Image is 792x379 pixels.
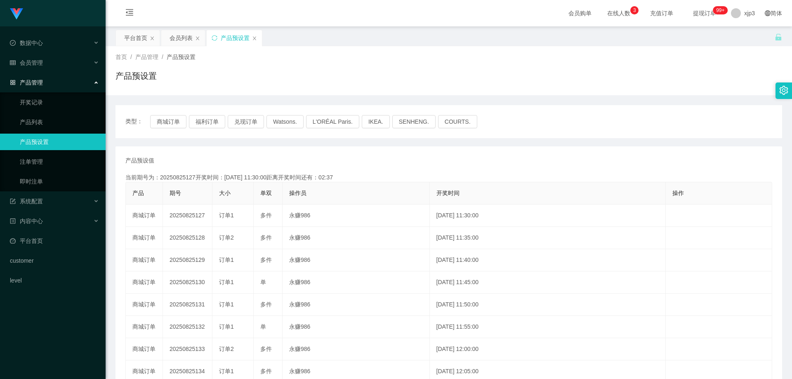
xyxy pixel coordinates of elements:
[283,227,430,249] td: 永赚986
[10,8,23,20] img: logo.9652507e.png
[20,173,99,190] a: 即时注单
[219,257,234,263] span: 订单1
[260,234,272,241] span: 多件
[689,10,720,16] span: 提现订单
[163,249,212,271] td: 20250825129
[260,301,272,308] span: 多件
[163,316,212,338] td: 20250825132
[672,190,684,196] span: 操作
[306,115,359,128] button: L'ORÉAL Paris.
[430,294,666,316] td: [DATE] 11:50:00
[775,33,782,41] i: 图标: unlock
[126,316,163,338] td: 商城订单
[10,198,43,205] span: 系统配置
[283,271,430,294] td: 永赚986
[135,54,158,60] span: 产品管理
[162,54,163,60] span: /
[195,36,200,41] i: 图标: close
[10,60,16,66] i: 图标: table
[130,54,132,60] span: /
[266,115,304,128] button: Watsons.
[20,114,99,130] a: 产品列表
[630,6,639,14] sup: 3
[126,249,163,271] td: 商城订单
[126,271,163,294] td: 商城订单
[126,294,163,316] td: 商城订单
[219,212,234,219] span: 订单1
[289,190,306,196] span: 操作员
[603,10,634,16] span: 在线人数
[430,205,666,227] td: [DATE] 11:30:00
[430,249,666,271] td: [DATE] 11:40:00
[283,249,430,271] td: 永赚986
[283,205,430,227] td: 永赚986
[115,54,127,60] span: 首页
[219,301,234,308] span: 订单1
[219,346,234,352] span: 订单2
[219,190,231,196] span: 大小
[10,80,16,85] i: 图标: appstore-o
[163,205,212,227] td: 20250825127
[126,338,163,360] td: 商城订单
[260,257,272,263] span: 多件
[212,35,217,41] i: 图标: sync
[125,173,772,182] div: 当前期号为：20250825127开奖时间：[DATE] 11:30:00距离开奖时间还有：02:37
[260,212,272,219] span: 多件
[646,10,677,16] span: 充值订单
[260,368,272,374] span: 多件
[283,294,430,316] td: 永赚986
[260,279,266,285] span: 单
[713,6,728,14] sup: 188
[221,30,250,46] div: 产品预设置
[436,190,460,196] span: 开奖时间
[260,346,272,352] span: 多件
[150,115,186,128] button: 商城订单
[260,190,272,196] span: 单双
[283,316,430,338] td: 永赚986
[765,10,771,16] i: 图标: global
[20,153,99,170] a: 注单管理
[430,316,666,338] td: [DATE] 11:55:00
[10,218,16,224] i: 图标: profile
[10,233,99,249] a: 图标: dashboard平台首页
[10,79,43,86] span: 产品管理
[167,54,196,60] span: 产品预设置
[163,227,212,249] td: 20250825128
[20,94,99,111] a: 开奖记录
[150,36,155,41] i: 图标: close
[189,115,225,128] button: 福利订单
[430,271,666,294] td: [DATE] 11:45:00
[10,252,99,269] a: customer
[219,323,234,330] span: 订单1
[10,198,16,204] i: 图标: form
[10,272,99,289] a: level
[779,86,788,95] i: 图标: setting
[126,227,163,249] td: 商城订单
[252,36,257,41] i: 图标: close
[163,271,212,294] td: 20250825130
[283,338,430,360] td: 永赚986
[633,6,636,14] p: 3
[219,234,234,241] span: 订单2
[260,323,266,330] span: 单
[219,279,234,285] span: 订单1
[170,30,193,46] div: 会员列表
[430,338,666,360] td: [DATE] 12:00:00
[163,294,212,316] td: 20250825131
[10,218,43,224] span: 内容中心
[115,70,157,82] h1: 产品预设置
[228,115,264,128] button: 兑现订单
[20,134,99,150] a: 产品预设置
[125,115,150,128] span: 类型：
[392,115,436,128] button: SENHENG.
[163,338,212,360] td: 20250825133
[170,190,181,196] span: 期号
[126,205,163,227] td: 商城订单
[219,368,234,374] span: 订单1
[10,40,43,46] span: 数据中心
[125,156,154,165] span: 产品预设值
[10,40,16,46] i: 图标: check-circle-o
[438,115,477,128] button: COURTS.
[124,30,147,46] div: 平台首页
[362,115,390,128] button: IKEA.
